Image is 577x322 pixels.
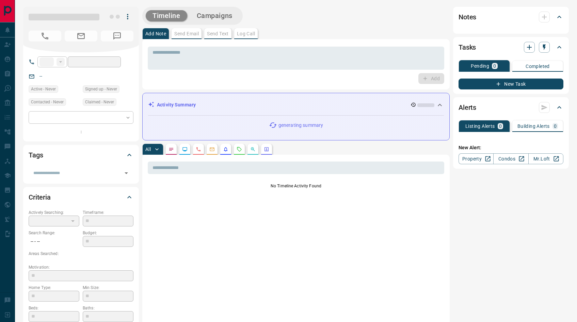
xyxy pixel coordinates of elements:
[39,73,42,79] a: --
[459,99,563,116] div: Alerts
[85,86,117,92] span: Signed up - Never
[29,264,133,270] p: Motivation:
[29,305,79,311] p: Beds:
[499,124,502,129] p: 0
[459,102,476,113] h2: Alerts
[459,144,563,151] p: New Alert:
[554,124,557,129] p: 0
[146,10,187,21] button: Timeline
[83,285,133,291] p: Min Size:
[145,147,151,152] p: All
[196,147,201,152] svg: Calls
[29,236,79,247] p: -- - --
[459,153,494,164] a: Property
[517,124,550,129] p: Building Alerts
[237,147,242,152] svg: Requests
[31,86,56,92] span: Active - Never
[31,99,64,105] span: Contacted - Never
[264,147,269,152] svg: Agent Actions
[209,147,215,152] svg: Emails
[459,79,563,89] button: New Task
[83,305,133,311] p: Baths:
[182,147,188,152] svg: Lead Browsing Activity
[29,230,79,236] p: Search Range:
[29,147,133,163] div: Tags
[526,64,550,69] p: Completed
[190,10,239,21] button: Campaigns
[493,153,528,164] a: Condos
[471,64,489,68] p: Pending
[83,209,133,216] p: Timeframe:
[278,122,323,129] p: generating summary
[250,147,256,152] svg: Opportunities
[29,150,43,160] h2: Tags
[169,147,174,152] svg: Notes
[29,192,51,203] h2: Criteria
[459,12,476,22] h2: Notes
[148,99,444,111] div: Activity Summary
[101,31,133,41] span: No Number
[465,124,495,129] p: Listing Alerts
[459,42,476,53] h2: Tasks
[65,31,97,41] span: No Email
[29,31,61,41] span: No Number
[528,153,563,164] a: Mr.Loft
[29,251,133,257] p: Areas Searched:
[223,147,228,152] svg: Listing Alerts
[83,230,133,236] p: Budget:
[157,101,196,108] p: Activity Summary
[29,189,133,205] div: Criteria
[459,39,563,55] div: Tasks
[459,9,563,25] div: Notes
[145,31,166,36] p: Add Note
[29,209,79,216] p: Actively Searching:
[85,99,114,105] span: Claimed - Never
[493,64,496,68] p: 0
[148,183,444,189] p: No Timeline Activity Found
[29,285,79,291] p: Home Type:
[122,168,131,178] button: Open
